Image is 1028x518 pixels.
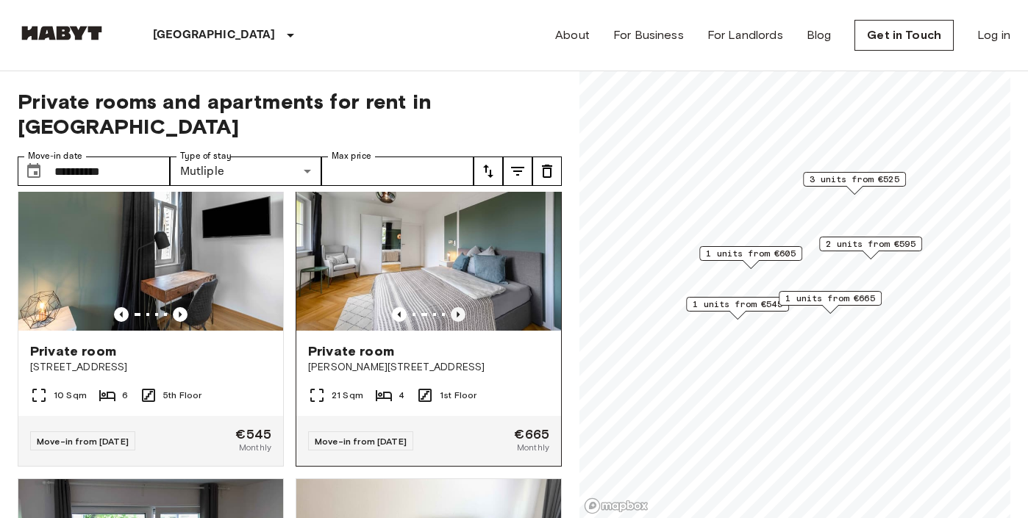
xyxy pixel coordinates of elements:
img: Marketing picture of unit DE-09-001-001-04HF [296,154,561,331]
a: Mapbox logo [584,497,649,514]
div: Map marker [819,237,922,259]
button: tune [503,157,532,186]
span: Private rooms and apartments for rent in [GEOGRAPHIC_DATA] [18,89,562,139]
div: Map marker [686,297,789,320]
img: Marketing picture of unit DE-09-013-001-06HF [18,154,283,331]
p: [GEOGRAPHIC_DATA] [153,26,276,44]
button: Previous image [392,307,407,322]
span: 21 Sqm [332,389,363,402]
button: tune [474,157,503,186]
span: 10 Sqm [54,389,87,402]
button: Previous image [451,307,465,322]
a: Get in Touch [854,20,954,51]
a: Marketing picture of unit DE-09-013-001-06HFPrevious imagePrevious imagePrivate room[STREET_ADDRE... [18,154,284,467]
button: tune [532,157,562,186]
span: 3 units from €525 [810,173,899,186]
button: Choose date, selected date is 15 Dec 2025 [19,157,49,186]
span: Private room [30,342,116,360]
label: Type of stay [180,150,232,162]
span: 4 [399,389,404,402]
span: [STREET_ADDRESS] [30,360,271,375]
button: Previous image [173,307,188,322]
span: [PERSON_NAME][STREET_ADDRESS] [308,360,549,375]
span: €545 [235,428,271,441]
span: 5th Floor [163,389,201,402]
span: 2 units from €595 [826,237,915,251]
span: Move-in from [DATE] [315,436,407,447]
span: 1 units from €665 [785,292,875,305]
span: €665 [514,428,549,441]
span: Monthly [517,441,549,454]
div: Map marker [699,246,802,269]
a: Previous imagePrevious imagePrivate room[PERSON_NAME][STREET_ADDRESS]21 Sqm41st FloorMove-in from... [296,154,562,467]
span: 6 [122,389,128,402]
a: For Landlords [707,26,783,44]
div: Mutliple [170,157,322,186]
span: Move-in from [DATE] [37,436,129,447]
a: About [555,26,590,44]
a: For Business [613,26,684,44]
a: Log in [977,26,1010,44]
span: 1 units from €545 [693,298,782,311]
label: Move-in date [28,150,82,162]
img: Habyt [18,26,106,40]
span: 1 units from €605 [706,247,796,260]
span: Private room [308,342,394,360]
div: Map marker [803,172,906,195]
span: 1st Floor [440,389,476,402]
div: Map marker [779,291,882,314]
label: Max price [332,150,371,162]
span: Monthly [239,441,271,454]
a: Blog [807,26,832,44]
button: Previous image [114,307,129,322]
